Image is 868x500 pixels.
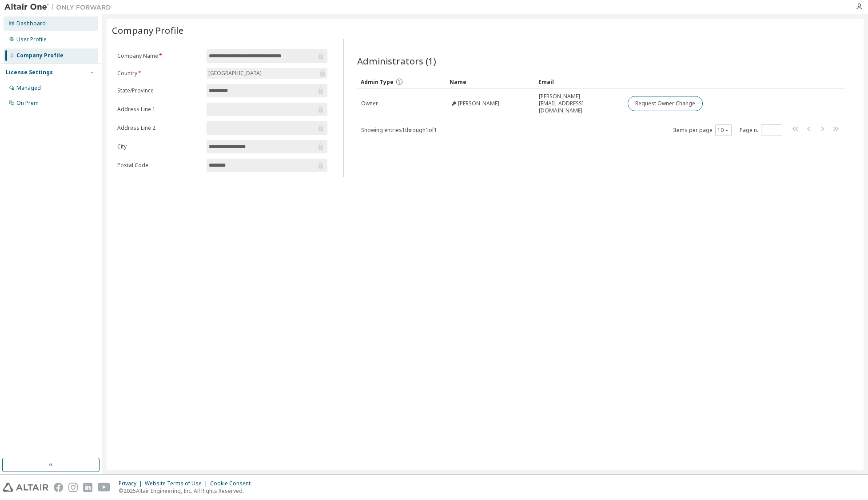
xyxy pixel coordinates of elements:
[16,36,47,43] div: User Profile
[539,93,620,114] span: [PERSON_NAME][EMAIL_ADDRESS][DOMAIN_NAME]
[16,84,41,92] div: Managed
[117,143,201,150] label: City
[458,100,499,107] span: [PERSON_NAME]
[673,124,732,136] span: Items per page
[117,52,201,60] label: Company Name
[450,75,531,89] div: Name
[16,100,39,107] div: On Prem
[117,162,201,169] label: Postal Code
[207,68,327,79] div: [GEOGRAPHIC_DATA]
[740,124,782,136] span: Page n.
[16,52,64,59] div: Company Profile
[628,96,703,111] button: Request Owner Change
[54,483,63,492] img: facebook.svg
[119,487,256,495] p: © 2025 Altair Engineering, Inc. All Rights Reserved.
[117,87,201,94] label: State/Province
[68,483,78,492] img: instagram.svg
[3,483,48,492] img: altair_logo.svg
[16,20,46,27] div: Dashboard
[119,480,145,487] div: Privacy
[357,55,436,67] span: Administrators (1)
[361,100,378,107] span: Owner
[145,480,210,487] div: Website Terms of Use
[83,483,92,492] img: linkedin.svg
[117,124,201,132] label: Address Line 2
[117,106,201,113] label: Address Line 1
[207,68,263,78] div: [GEOGRAPHIC_DATA]
[112,24,183,36] span: Company Profile
[117,70,201,77] label: Country
[361,78,394,86] span: Admin Type
[361,126,437,134] span: Showing entries 1 through 1 of 1
[4,3,115,12] img: Altair One
[538,75,620,89] div: Email
[210,480,256,487] div: Cookie Consent
[717,127,729,134] button: 10
[6,69,53,76] div: License Settings
[98,483,111,492] img: youtube.svg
